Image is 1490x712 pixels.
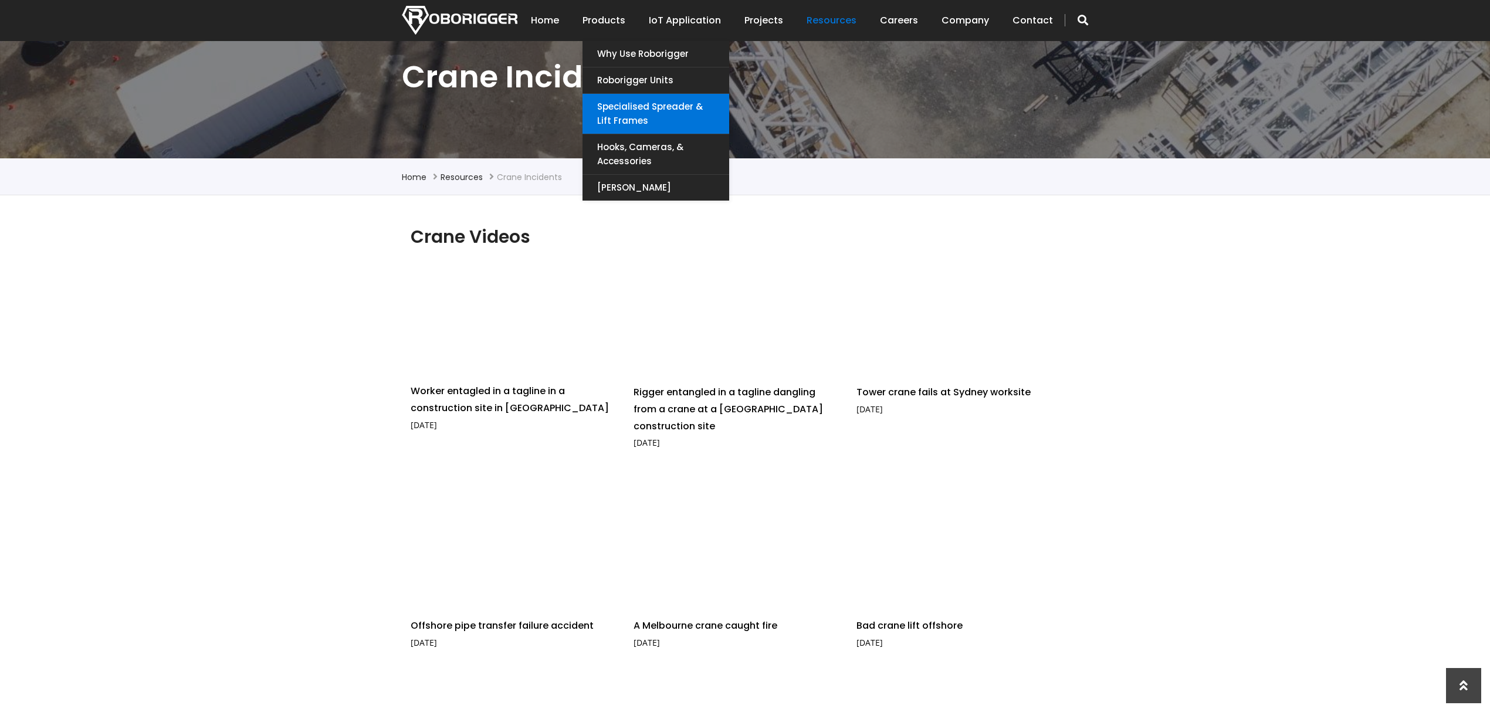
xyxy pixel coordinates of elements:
[807,2,856,39] a: Resources
[634,261,845,379] iframe: YouTube video player
[856,261,1068,379] iframe: YouTube video player
[411,494,622,612] iframe: YouTube video player
[411,419,437,430] span: [DATE]
[880,2,918,39] a: Careers
[497,170,562,184] li: Crane Incidents
[634,618,839,652] p: A Melbourne crane caught fire
[856,384,1062,418] p: Tower crane fails at Sydney worksite
[531,2,559,39] a: Home
[583,67,729,93] a: Roborigger Units
[583,2,625,39] a: Products
[441,171,483,183] a: Resources
[634,637,660,648] span: [DATE]
[583,41,729,67] a: Why use Roborigger
[744,2,783,39] a: Projects
[856,618,1062,652] p: Bad crane lift offshore
[402,6,517,35] img: Nortech
[634,494,845,612] iframe: YouTube video player
[583,94,729,134] a: Specialised Spreader & Lift Frames
[942,2,989,39] a: Company
[856,494,1068,612] iframe: YouTube video player
[856,404,883,415] span: [DATE]
[634,437,660,448] span: [DATE]
[402,57,1088,97] h1: Crane Incidents
[583,134,729,174] a: Hooks, Cameras, & Accessories
[856,637,883,648] span: [DATE]
[411,618,616,652] p: Offshore pipe transfer failure accident
[402,171,426,183] a: Home
[411,260,622,378] iframe: YouTube video player
[411,383,616,433] p: Worker entagled in a tagline in a construction site in [GEOGRAPHIC_DATA]
[634,384,839,452] p: Rigger entangled in a tagline dangling from a crane at a [GEOGRAPHIC_DATA] construction site
[649,2,721,39] a: IoT Application
[1012,2,1053,39] a: Contact
[411,637,437,648] span: [DATE]
[583,175,729,201] a: [PERSON_NAME]
[411,225,616,249] h1: Crane Videos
